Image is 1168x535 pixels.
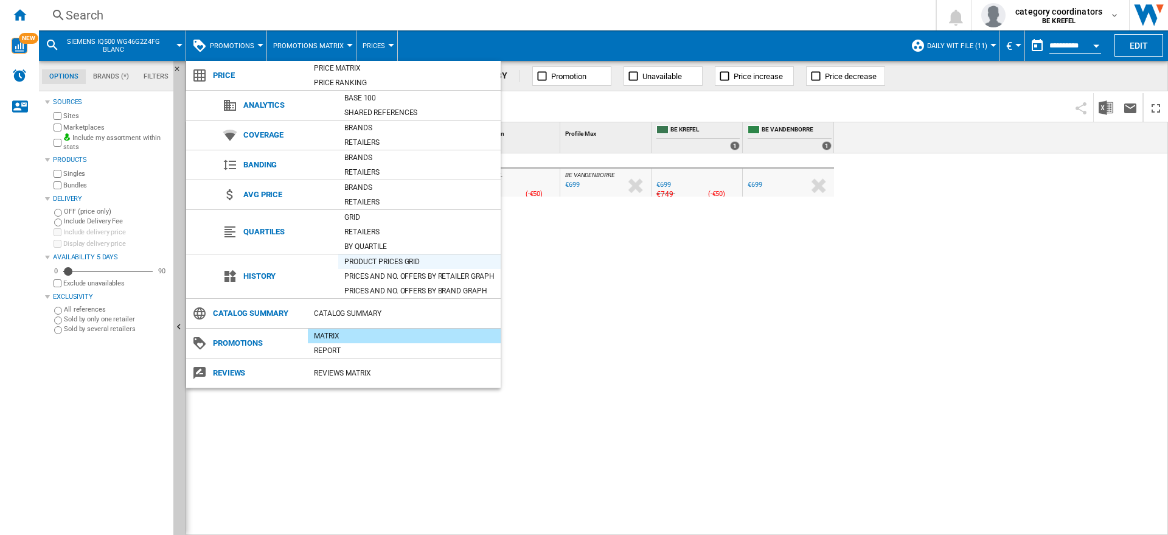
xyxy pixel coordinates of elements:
div: Retailers [338,196,501,208]
div: By quartile [338,240,501,253]
span: Coverage [237,127,338,144]
div: Price Matrix [308,62,501,74]
div: Price Ranking [308,77,501,89]
span: Catalog Summary [207,305,308,322]
span: Analytics [237,97,338,114]
div: Retailers [338,226,501,238]
div: Brands [338,122,501,134]
div: Base 100 [338,92,501,104]
div: Catalog Summary [308,307,501,320]
span: Reviews [207,365,308,382]
span: Price [207,67,308,84]
div: Prices and No. offers by retailer graph [338,270,501,282]
div: Retailers [338,166,501,178]
div: Brands [338,152,501,164]
div: Shared references [338,107,501,119]
div: Brands [338,181,501,194]
span: History [237,268,338,285]
div: Matrix [308,330,501,342]
div: REVIEWS Matrix [308,367,501,379]
span: Promotions [207,335,308,352]
span: Quartiles [237,223,338,240]
div: Product prices grid [338,256,501,268]
div: Report [308,344,501,357]
div: Grid [338,211,501,223]
div: Prices and No. offers by brand graph [338,285,501,297]
span: Banding [237,156,338,173]
span: Avg price [237,186,338,203]
div: Retailers [338,136,501,149]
